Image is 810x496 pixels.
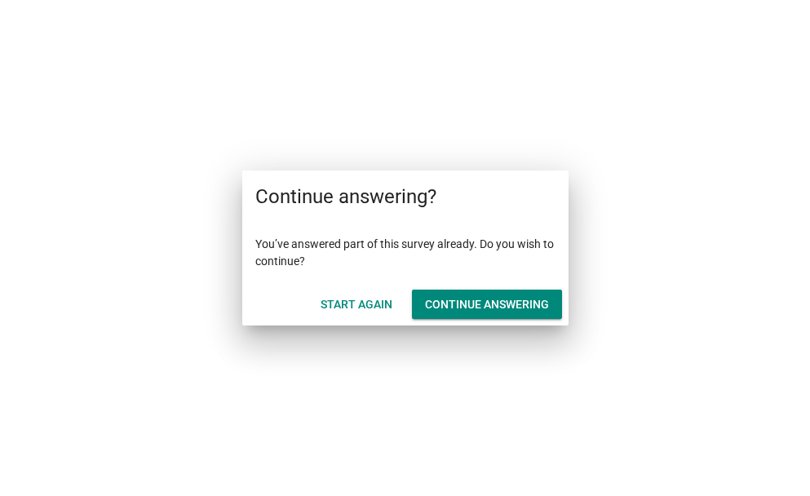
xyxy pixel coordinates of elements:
[308,290,405,319] button: Start Again
[425,296,549,313] div: Continue answering
[412,290,562,319] button: Continue answering
[242,223,569,283] div: You’ve answered part of this survey already. Do you wish to continue?
[242,170,569,223] div: Continue answering?
[321,296,392,313] div: Start Again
